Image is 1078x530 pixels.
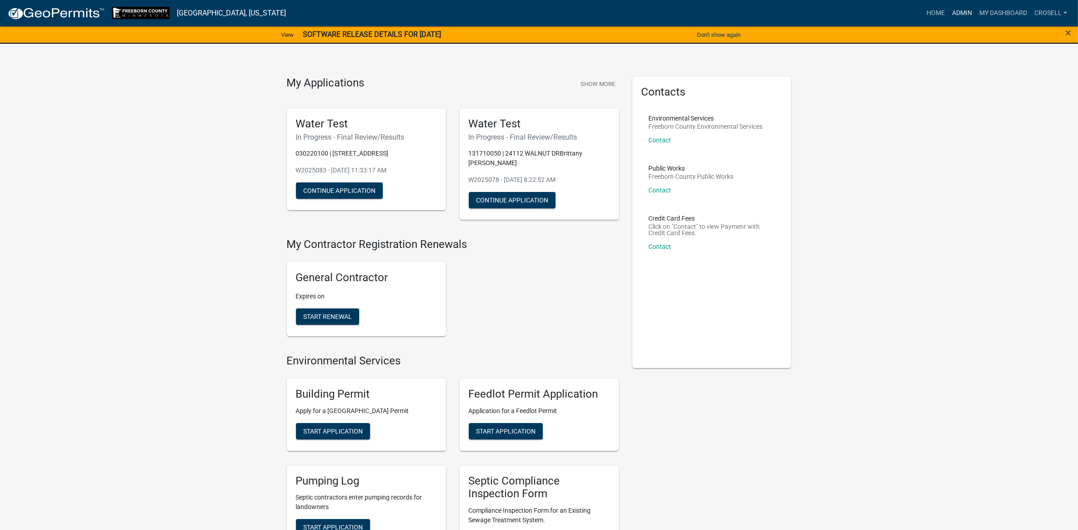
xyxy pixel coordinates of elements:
a: View [277,27,297,42]
p: Expires on [296,292,437,301]
h5: Feedlot Permit Application [469,388,610,401]
p: W2025078 - [DATE] 8:22:52 AM [469,175,610,185]
button: Start Renewal [296,308,359,325]
p: Application for a Feedlot Permit [469,406,610,416]
h4: My Contractor Registration Renewals [287,238,619,251]
strong: SOFTWARE RELEASE DETAILS FOR [DATE] [303,30,441,39]
wm-registration-list-section: My Contractor Registration Renewals [287,238,619,343]
img: Freeborn County, Minnesota [112,7,170,19]
p: Click on "Contact" to view Payment with Credit Card Fees. [649,223,775,236]
h5: Contacts [642,86,782,99]
p: Credit Card Fees [649,215,775,222]
h5: Water Test [296,117,437,131]
a: Admin [948,5,976,22]
h5: Septic Compliance Inspection Form [469,474,610,501]
h6: In Progress - Final Review/Results [469,133,610,141]
a: Contact [649,136,672,144]
p: 131710050 | 24112 WALNUT DRBrittany [PERSON_NAME] [469,149,610,168]
button: Continue Application [469,192,556,208]
p: Septic contractors enter pumping records for landowners [296,493,437,512]
button: Show More [577,76,619,91]
h6: In Progress - Final Review/Results [296,133,437,141]
span: Start Renewal [303,313,352,320]
p: Apply for a [GEOGRAPHIC_DATA] Permit [296,406,437,416]
span: Start Application [303,427,363,434]
a: Contact [649,187,672,194]
p: Freeborn County Environmental Services [649,123,763,130]
button: Close [1065,27,1071,38]
span: × [1065,26,1071,39]
a: Home [923,5,948,22]
a: Contact [649,243,672,250]
span: Start Application [476,427,536,434]
p: Public Works [649,165,734,172]
p: Compliance Inspection Form for an Existing Sewage Treatment System. [469,506,610,525]
p: 030220100 | [STREET_ADDRESS] [296,149,437,158]
p: Freeborn County Public Works [649,173,734,180]
h5: Building Permit [296,388,437,401]
p: W2025083 - [DATE] 11:33:17 AM [296,166,437,175]
h5: Pumping Log [296,474,437,488]
h4: Environmental Services [287,354,619,368]
button: Start Application [469,423,543,439]
h5: Water Test [469,117,610,131]
h5: General Contractor [296,271,437,284]
a: My Dashboard [976,5,1031,22]
a: crosell [1031,5,1071,22]
button: Start Application [296,423,370,439]
h4: My Applications [287,76,365,90]
a: [GEOGRAPHIC_DATA], [US_STATE] [177,5,286,21]
button: Continue Application [296,182,383,199]
button: Don't show again [693,27,744,42]
p: Environmental Services [649,115,763,121]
